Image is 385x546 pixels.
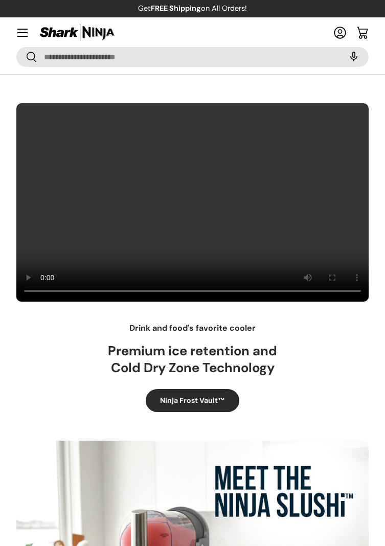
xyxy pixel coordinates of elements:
strong: FREE Shipping [151,4,201,13]
p: Get on All Orders! [138,3,247,14]
img: Shark Ninja Philippines [39,22,116,42]
a: Ninja Frost Vault™ [146,389,239,412]
h2: Premium ice retention and Cold Dry Zone Technology [39,343,346,377]
speech-search-button: Search by voice [337,45,368,68]
p: Drink and food's favorite cooler [16,322,369,334]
